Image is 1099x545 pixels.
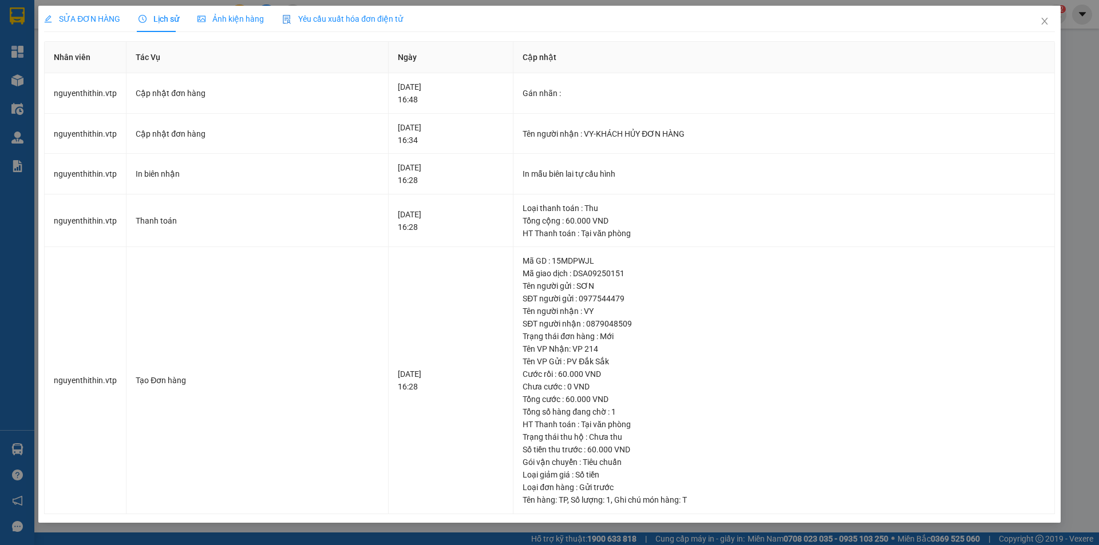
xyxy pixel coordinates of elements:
[523,292,1045,305] div: SĐT người gửi : 0977544479
[136,214,378,227] div: Thanh toán
[45,114,126,154] td: nguyenthithin.vtp
[523,202,1045,214] div: Loại thanh toán : Thu
[523,317,1045,330] div: SĐT người nhận : 0879048509
[398,81,504,106] div: [DATE] 16:48
[136,128,378,140] div: Cập nhật đơn hàng
[282,15,291,24] img: icon
[523,87,1045,100] div: Gán nhãn :
[398,368,504,393] div: [DATE] 16:28
[523,481,1045,494] div: Loại đơn hàng : Gửi trước
[523,254,1045,267] div: Mã GD : 15MDPWJL
[44,15,52,23] span: edit
[1029,6,1061,38] button: Close
[523,280,1045,292] div: Tên người gửi : SƠN
[45,73,126,114] td: nguyenthithin.vtp
[559,495,567,504] span: TP
[523,368,1045,380] div: Cước rồi : 60.000 VND
[523,468,1045,481] div: Loại giảm giá : Số tiền
[513,42,1055,73] th: Cập nhật
[523,393,1045,405] div: Tổng cước : 60.000 VND
[282,14,403,23] span: Yêu cầu xuất hóa đơn điện tử
[197,14,264,23] span: Ảnh kiện hàng
[44,14,120,23] span: SỬA ĐƠN HÀNG
[523,227,1045,240] div: HT Thanh toán : Tại văn phòng
[523,431,1045,443] div: Trạng thái thu hộ : Chưa thu
[45,194,126,248] td: nguyenthithin.vtp
[523,305,1045,317] div: Tên người nhận : VY
[45,247,126,514] td: nguyenthithin.vtp
[523,128,1045,140] div: Tên người nhận : VY-KHÁCH HỦY ĐƠN HÀNG
[523,418,1045,431] div: HT Thanh toán : Tại văn phòng
[1040,17,1049,26] span: close
[45,42,126,73] th: Nhân viên
[523,214,1045,227] div: Tổng cộng : 60.000 VND
[136,168,378,180] div: In biên nhận
[606,495,611,504] span: 1
[398,161,504,186] div: [DATE] 16:28
[682,495,687,504] span: T
[389,42,514,73] th: Ngày
[139,15,147,23] span: clock-circle
[136,87,378,100] div: Cập nhật đơn hàng
[523,405,1045,418] div: Tổng số hàng đang chờ : 1
[139,14,179,23] span: Lịch sử
[523,380,1045,393] div: Chưa cước : 0 VND
[523,443,1045,456] div: Số tiền thu trước : 60.000 VND
[523,355,1045,368] div: Tên VP Gửi : PV Đắk Sắk
[523,267,1045,280] div: Mã giao dịch : DSA09250151
[126,42,388,73] th: Tác Vụ
[523,168,1045,180] div: In mẫu biên lai tự cấu hình
[398,208,504,233] div: [DATE] 16:28
[45,154,126,194] td: nguyenthithin.vtp
[136,374,378,387] div: Tạo Đơn hàng
[523,494,1045,506] div: Tên hàng: , Số lượng: , Ghi chú món hàng:
[398,121,504,146] div: [DATE] 16:34
[523,456,1045,468] div: Gói vận chuyển : Tiêu chuẩn
[523,343,1045,355] div: Tên VP Nhận: VP 214
[523,330,1045,343] div: Trạng thái đơn hàng : Mới
[197,15,205,23] span: picture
